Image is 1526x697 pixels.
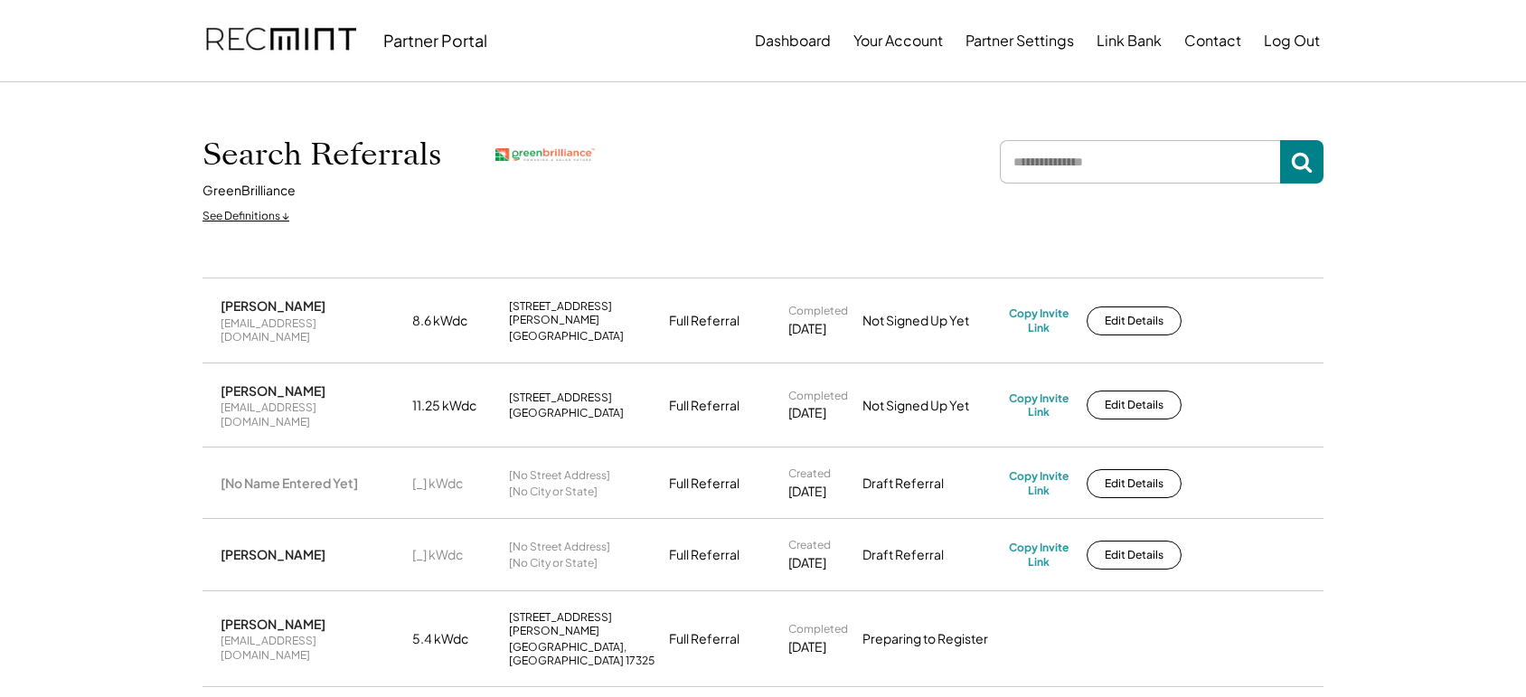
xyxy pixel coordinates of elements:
button: Your Account [853,23,943,59]
img: recmint-logotype%403x.png [206,10,356,71]
div: [GEOGRAPHIC_DATA] [509,406,624,420]
div: Completed [788,304,848,318]
div: Draft Referral [862,546,998,564]
button: Edit Details [1087,469,1182,498]
div: [EMAIL_ADDRESS][DOMAIN_NAME] [221,634,401,662]
div: [DATE] [788,404,826,422]
div: Completed [788,389,848,403]
div: Copy Invite Link [1009,541,1069,569]
div: [PERSON_NAME] [221,297,325,314]
div: [GEOGRAPHIC_DATA] [509,329,624,344]
button: Link Bank [1097,23,1162,59]
div: [No Name Entered Yet] [221,475,358,491]
div: [STREET_ADDRESS] [509,391,612,405]
div: 8.6 kWdc [412,312,498,330]
div: 5.4 kWdc [412,630,498,648]
div: Full Referral [669,397,739,415]
div: Copy Invite Link [1009,306,1069,334]
div: [GEOGRAPHIC_DATA], [GEOGRAPHIC_DATA] 17325 [509,640,658,668]
div: Full Referral [669,475,739,493]
div: Full Referral [669,546,739,564]
div: [No Street Address] [509,540,610,554]
div: Copy Invite Link [1009,391,1069,419]
div: [DATE] [788,320,826,338]
div: [EMAIL_ADDRESS][DOMAIN_NAME] [221,400,401,429]
div: Not Signed Up Yet [862,312,998,330]
div: [No City or State] [509,485,598,499]
h1: Search Referrals [203,136,441,174]
div: Copy Invite Link [1009,469,1069,497]
button: Edit Details [1087,541,1182,570]
div: Completed [788,622,848,636]
div: [_] kWdc [412,475,498,493]
div: [DATE] [788,554,826,572]
div: [EMAIL_ADDRESS][DOMAIN_NAME] [221,316,401,344]
div: Partner Portal [383,30,487,51]
div: [PERSON_NAME] [221,616,325,632]
div: [_] kWdc [412,546,498,564]
div: [DATE] [788,483,826,501]
button: Edit Details [1087,306,1182,335]
button: Edit Details [1087,391,1182,419]
div: Created [788,466,831,481]
div: Full Referral [669,630,739,648]
div: [No Street Address] [509,468,610,483]
div: Not Signed Up Yet [862,397,998,415]
button: Dashboard [755,23,831,59]
div: [No City or State] [509,556,598,570]
button: Log Out [1264,23,1320,59]
div: [STREET_ADDRESS][PERSON_NAME] [509,610,658,638]
div: Preparing to Register [862,630,998,648]
div: [DATE] [788,638,826,656]
div: [PERSON_NAME] [221,382,325,399]
div: [PERSON_NAME] [221,546,325,562]
div: GreenBrilliance [203,182,296,200]
img: greenbrilliance.png [495,148,595,162]
div: Created [788,538,831,552]
div: [STREET_ADDRESS][PERSON_NAME] [509,299,658,327]
div: See Definitions ↓ [203,209,289,224]
div: Draft Referral [862,475,998,493]
button: Partner Settings [966,23,1074,59]
button: Contact [1184,23,1241,59]
div: Full Referral [669,312,739,330]
div: 11.25 kWdc [412,397,498,415]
